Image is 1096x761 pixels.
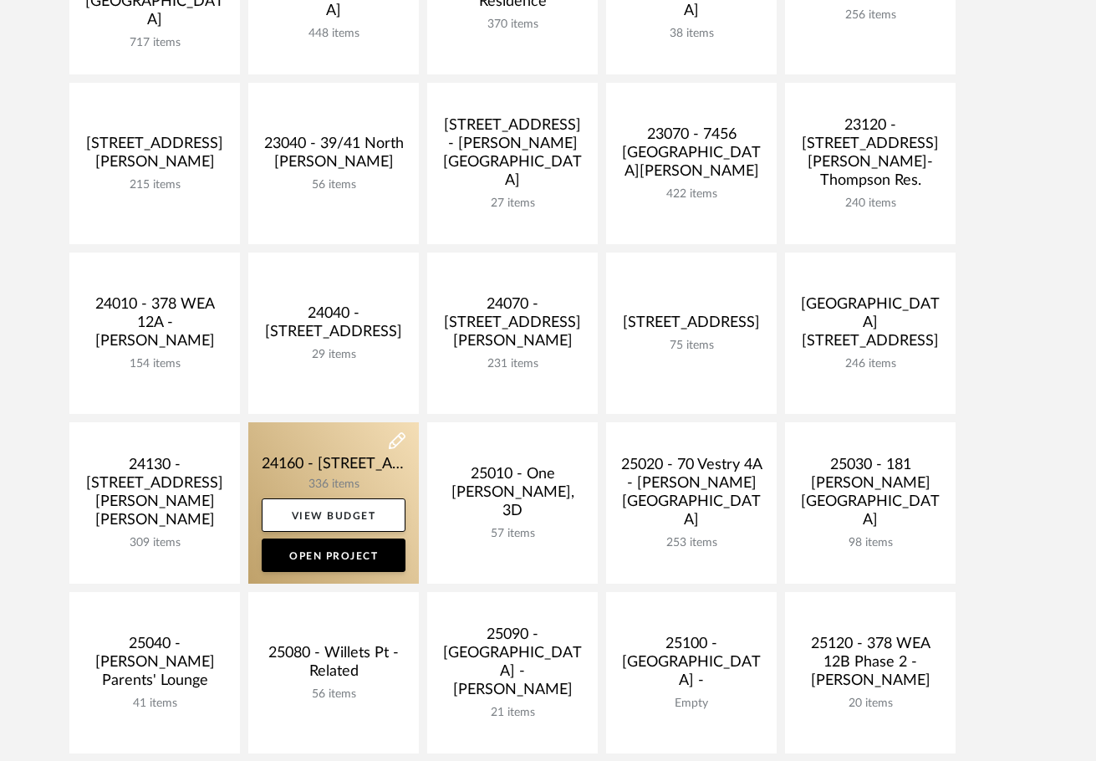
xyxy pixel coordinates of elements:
div: 25030 - 181 [PERSON_NAME][GEOGRAPHIC_DATA] [798,456,942,536]
div: 422 items [619,187,763,202]
div: 75 items [619,339,763,353]
a: View Budget [262,498,405,532]
div: 717 items [83,36,227,50]
div: 29 items [262,348,405,362]
div: 240 items [798,197,942,211]
div: 23040 - 39/41 North [PERSON_NAME] [262,135,405,178]
div: 98 items [798,536,942,550]
div: 25010 - One [PERSON_NAME], 3D [441,465,584,527]
div: 154 items [83,357,227,371]
div: 246 items [798,357,942,371]
div: 231 items [441,357,584,371]
div: 256 items [798,8,942,23]
div: 24130 - [STREET_ADDRESS][PERSON_NAME][PERSON_NAME] [83,456,227,536]
div: 25080 - Willets Pt - Related [262,644,405,687]
div: 20 items [798,697,942,711]
div: 25120 - 378 WEA 12B Phase 2 - [PERSON_NAME] [798,635,942,697]
div: 21 items [441,706,584,720]
div: 25020 - 70 Vestry 4A - [PERSON_NAME][GEOGRAPHIC_DATA] [619,456,763,536]
div: 25100 - [GEOGRAPHIC_DATA] - [619,635,763,697]
div: 23070 - 7456 [GEOGRAPHIC_DATA][PERSON_NAME] [619,125,763,187]
div: 27 items [441,197,584,211]
div: 448 items [262,27,405,41]
div: 56 items [262,687,405,702]
a: Open Project [262,539,405,572]
div: 25090 - [GEOGRAPHIC_DATA] - [PERSON_NAME] [441,626,584,706]
div: 253 items [619,536,763,550]
div: 56 items [262,178,405,192]
div: [STREET_ADDRESS] [619,314,763,339]
div: 41 items [83,697,227,711]
div: [STREET_ADDRESS] - [PERSON_NAME][GEOGRAPHIC_DATA] [441,116,584,197]
div: 24040 - [STREET_ADDRESS] [262,304,405,348]
div: 24070 - [STREET_ADDRESS][PERSON_NAME] [441,295,584,357]
div: 24010 - 378 WEA 12A - [PERSON_NAME] [83,295,227,357]
div: 215 items [83,178,227,192]
div: 57 items [441,527,584,541]
div: 309 items [83,536,227,550]
div: 370 items [441,18,584,32]
div: 23120 - [STREET_ADDRESS][PERSON_NAME]-Thompson Res. [798,116,942,197]
div: [STREET_ADDRESS][PERSON_NAME] [83,135,227,178]
div: [GEOGRAPHIC_DATA][STREET_ADDRESS] [798,295,942,357]
div: 25040 - [PERSON_NAME] Parents' Lounge [83,635,227,697]
div: Empty [619,697,763,711]
div: 38 items [619,27,763,41]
